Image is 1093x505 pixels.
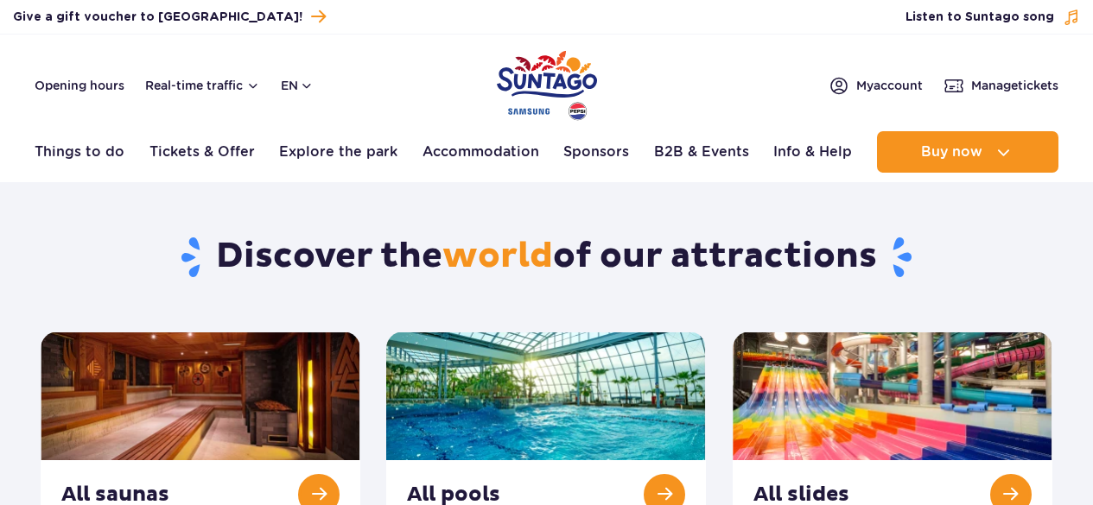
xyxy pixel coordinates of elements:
[281,77,314,94] button: en
[877,131,1058,173] button: Buy now
[654,131,749,173] a: B2B & Events
[829,75,923,96] a: Myaccount
[145,79,260,92] button: Real-time traffic
[971,77,1058,94] span: Manage tickets
[13,5,326,28] a: Give a gift voucher to [GEOGRAPHIC_DATA]!
[41,235,1052,280] h1: Discover the of our attractions
[906,9,1054,26] span: Listen to Suntago song
[442,235,553,278] span: world
[35,77,124,94] a: Opening hours
[563,131,629,173] a: Sponsors
[423,131,539,173] a: Accommodation
[906,9,1080,26] button: Listen to Suntago song
[856,77,923,94] span: My account
[35,131,124,173] a: Things to do
[921,144,982,160] span: Buy now
[944,75,1058,96] a: Managetickets
[497,43,597,123] a: Park of Poland
[279,131,397,173] a: Explore the park
[13,9,302,26] span: Give a gift voucher to [GEOGRAPHIC_DATA]!
[773,131,852,173] a: Info & Help
[149,131,255,173] a: Tickets & Offer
